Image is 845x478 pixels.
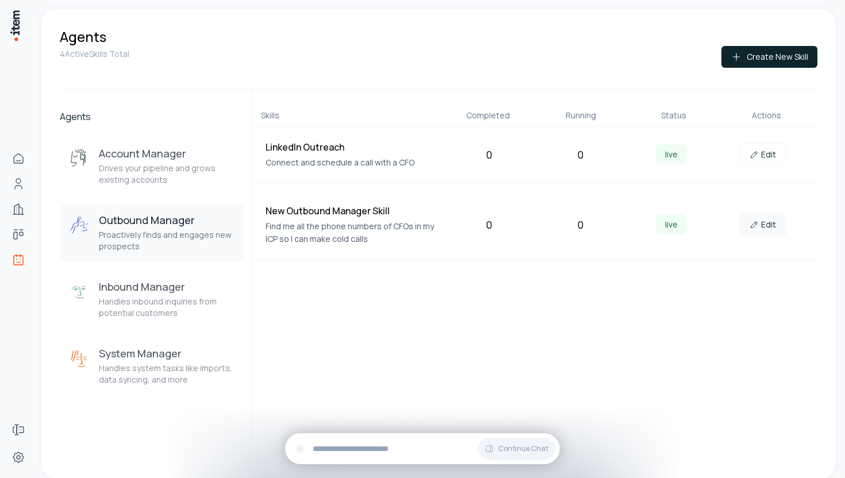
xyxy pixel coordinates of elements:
[725,110,808,121] div: Actions
[99,229,235,252] p: Proactively finds and engages new prospects
[99,147,235,160] h3: Account Manager
[99,363,235,386] p: Handles system tasks like imports, data syncing, and more
[539,147,621,163] div: 0
[7,172,30,195] a: Contacts
[99,163,235,186] p: Drives your pipeline and grows existing accounts
[478,438,555,460] button: Continue Chat
[69,149,90,169] img: Account Manager
[60,110,244,124] h2: Agents
[446,110,529,121] div: Completed
[656,144,687,164] span: live
[656,214,687,234] span: live
[539,110,623,121] div: Running
[261,110,437,121] div: Skills
[69,282,90,303] img: Inbound Manager
[69,349,90,369] img: System Manager
[539,217,621,233] div: 0
[266,156,439,169] p: Connect and schedule a call with a CFO
[632,110,715,121] div: Status
[266,220,439,245] p: Find me all the phone numbers of CFOs in my ICP so I can make cold calls
[721,46,817,68] button: Create New Skill
[7,418,30,441] a: Forms
[7,446,30,469] a: Settings
[7,147,30,170] a: Home
[60,204,244,261] button: Outbound ManagerOutbound ManagerProactively finds and engages new prospects
[740,143,786,166] a: Edit
[266,140,439,154] h4: LinkedIn Outreach
[99,213,235,227] h3: Outbound Manager
[9,9,21,42] img: Item Brain Logo
[266,204,439,218] h4: New Outbound Manager Skill
[7,223,30,246] a: deals
[69,215,90,236] img: Outbound Manager
[285,433,560,464] div: Continue Chat
[448,217,530,233] div: 0
[99,296,235,319] p: Handles inbound inquiries from potential customers
[99,280,235,294] h3: Inbound Manager
[60,48,129,60] p: 4 Active Skills Total
[7,198,30,221] a: Companies
[448,147,530,163] div: 0
[498,444,548,453] span: Continue Chat
[740,213,786,236] a: Edit
[60,337,244,395] button: System ManagerSystem ManagerHandles system tasks like imports, data syncing, and more
[7,248,30,271] a: Agents
[60,137,244,195] button: Account ManagerAccount ManagerDrives your pipeline and grows existing accounts
[99,346,235,360] h3: System Manager
[60,271,244,328] button: Inbound ManagerInbound ManagerHandles inbound inquiries from potential customers
[60,28,106,46] h1: Agents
